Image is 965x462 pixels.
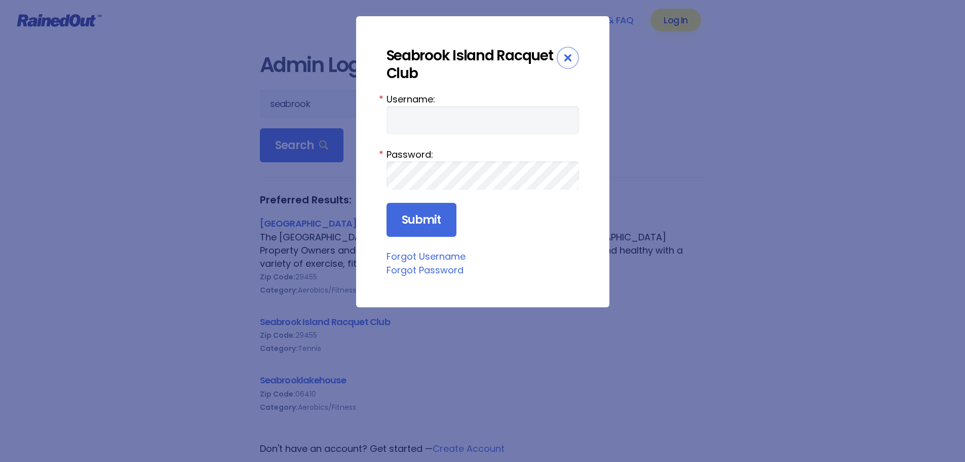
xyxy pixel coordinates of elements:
label: Password: [387,148,579,161]
a: Forgot Password [387,264,464,276]
a: Forgot Username [387,250,466,263]
div: Seabrook Island Racquet Club [387,47,557,82]
div: Close [557,47,579,69]
label: Username: [387,92,579,106]
input: Submit [387,203,456,237]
